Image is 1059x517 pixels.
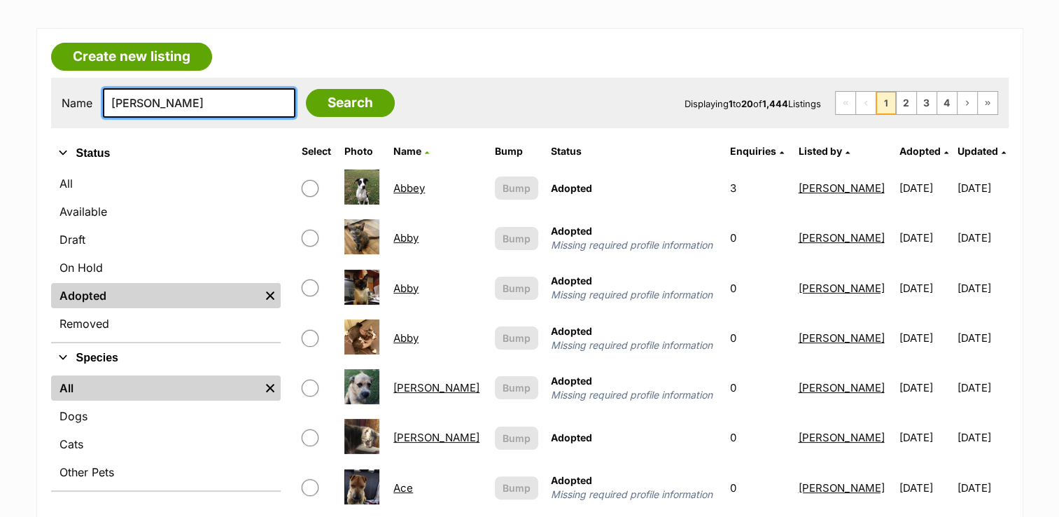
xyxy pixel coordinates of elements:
span: Previous page [856,92,876,114]
a: Cats [51,432,281,457]
span: Adopted [551,225,592,237]
span: Missing required profile information [551,288,717,302]
button: Bump [495,476,538,499]
a: Page 2 [897,92,916,114]
span: Bump [503,431,531,446]
span: Missing required profile information [551,238,717,252]
a: Last page [978,92,997,114]
a: Other Pets [51,460,281,485]
a: Abby [393,282,419,295]
th: Bump [489,140,544,163]
td: 0 [724,214,792,262]
td: [DATE] [958,164,1007,212]
span: Page 1 [876,92,896,114]
span: Missing required profile information [551,338,717,352]
span: Adopted [551,432,592,443]
span: Missing required profile information [551,488,717,502]
a: Abby [393,331,419,345]
button: Bump [495,326,538,350]
td: [DATE] [894,464,955,512]
span: Adopted [551,474,592,486]
a: Name [393,145,429,157]
td: 0 [724,264,792,312]
span: Adopted [551,275,592,287]
span: Bump [503,380,531,395]
span: Name [393,145,421,157]
td: [DATE] [894,314,955,362]
img: Abby [344,319,379,354]
img: Ace [344,469,379,504]
a: [PERSON_NAME] [798,381,884,394]
a: Available [51,199,281,224]
div: Species [51,373,281,490]
button: Bump [495,376,538,399]
span: Bump [503,281,531,296]
th: Select [296,140,338,163]
td: [DATE] [894,164,955,212]
img: Abby [344,270,379,305]
span: Updated [958,145,998,157]
a: [PERSON_NAME] [798,282,884,295]
div: Status [51,168,281,342]
a: Page 3 [917,92,937,114]
td: 0 [724,314,792,362]
nav: Pagination [835,91,998,115]
span: Bump [503,231,531,246]
button: Bump [495,277,538,300]
td: [DATE] [894,264,955,312]
strong: 20 [741,98,753,109]
a: Enquiries [730,145,784,157]
a: [PERSON_NAME] [393,431,479,444]
span: Adopted [551,325,592,337]
a: Adopted [51,283,260,308]
th: Status [545,140,723,163]
a: Remove filter [260,375,281,401]
a: Draft [51,227,281,252]
img: Abbey [344,170,379,205]
a: Removed [51,311,281,336]
a: Page 4 [937,92,957,114]
a: [PERSON_NAME] [798,181,884,195]
td: [DATE] [958,264,1007,312]
button: Species [51,349,281,367]
span: Adopted [899,145,941,157]
a: Abbey [393,181,425,195]
span: First page [836,92,855,114]
a: Next page [958,92,977,114]
td: 3 [724,164,792,212]
a: Adopted [899,145,948,157]
img: Abby [344,219,379,254]
td: [DATE] [958,464,1007,512]
label: Name [62,97,92,109]
span: Displaying to of Listings [685,98,821,109]
span: Listed by [798,145,841,157]
a: Ace [393,481,413,495]
a: Create new listing [51,43,212,71]
td: 0 [724,464,792,512]
a: Updated [958,145,1006,157]
span: Bump [503,331,531,345]
span: Adopted [551,182,592,194]
span: Bump [503,481,531,495]
a: All [51,171,281,196]
button: Bump [495,227,538,250]
a: [PERSON_NAME] [798,231,884,244]
a: Remove filter [260,283,281,308]
input: Search [306,89,395,117]
a: Abby [393,231,419,244]
td: [DATE] [894,214,955,262]
a: Dogs [51,404,281,429]
button: Bump [495,427,538,450]
td: 0 [724,413,792,462]
button: Bump [495,177,538,200]
td: [DATE] [958,413,1007,462]
a: All [51,375,260,401]
span: Bump [503,181,531,195]
td: [DATE] [958,214,1007,262]
th: Photo [339,140,386,163]
img: Abe [344,369,379,404]
a: [PERSON_NAME] [798,431,884,444]
img: Abigail [344,419,379,454]
button: Status [51,144,281,163]
td: [DATE] [958,314,1007,362]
